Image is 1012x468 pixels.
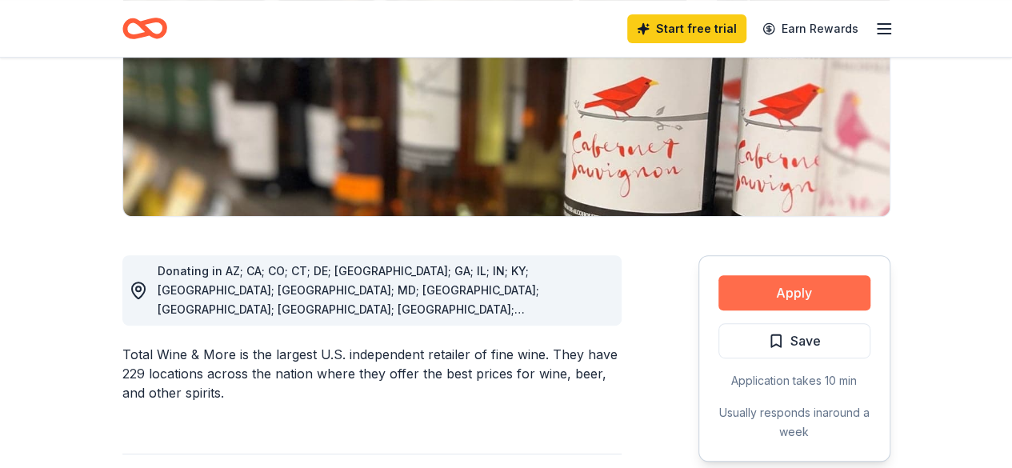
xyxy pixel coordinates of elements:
[122,345,622,402] div: Total Wine & More is the largest U.S. independent retailer of fine wine. They have 229 locations ...
[790,330,821,351] span: Save
[122,10,167,47] a: Home
[753,14,868,43] a: Earn Rewards
[718,323,870,358] button: Save
[718,275,870,310] button: Apply
[718,371,870,390] div: Application takes 10 min
[627,14,746,43] a: Start free trial
[158,264,539,374] span: Donating in AZ; CA; CO; CT; DE; [GEOGRAPHIC_DATA]; GA; IL; IN; KY; [GEOGRAPHIC_DATA]; [GEOGRAPHIC...
[718,403,870,442] div: Usually responds in around a week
